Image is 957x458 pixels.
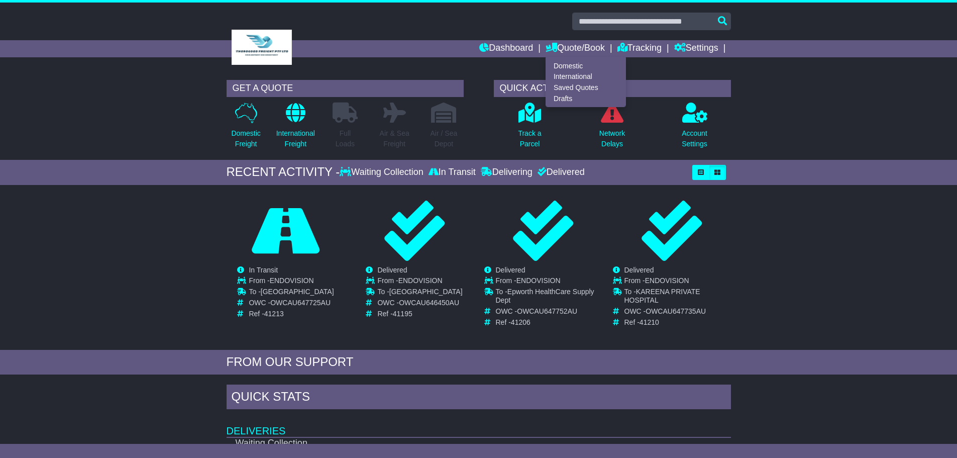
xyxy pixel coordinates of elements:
[546,40,605,57] a: Quote/Book
[646,307,706,315] span: OWCAU647735AU
[624,288,700,304] span: KAREENA PRIVATE HOSPITAL
[377,299,462,310] td: OWC -
[546,93,625,104] a: Drafts
[511,318,530,326] span: 41206
[249,266,278,274] span: In Transit
[496,277,602,288] td: From -
[599,128,625,149] p: Network Delays
[599,102,625,155] a: NetworkDelays
[617,40,662,57] a: Tracking
[496,318,602,327] td: Ref -
[249,299,334,310] td: OWC -
[431,128,458,149] p: Air / Sea Depot
[377,277,462,288] td: From -
[333,128,358,149] p: Full Loads
[640,318,659,326] span: 41210
[227,385,731,412] div: Quick Stats
[517,102,542,155] a: Track aParcel
[496,307,602,318] td: OWC -
[496,288,594,304] span: Epworth HealthCare Supply Dept
[624,307,730,318] td: OWC -
[249,277,334,288] td: From -
[399,299,459,307] span: OWCAU646450AU
[624,318,730,327] td: Ref -
[377,288,462,299] td: To -
[227,165,340,179] div: RECENT ACTIVITY -
[231,102,261,155] a: DomesticFreight
[227,437,601,449] td: Waiting Collection
[377,266,407,274] span: Delivered
[681,102,708,155] a: AccountSettings
[389,288,463,296] span: [GEOGRAPHIC_DATA]
[682,128,707,149] p: Account Settings
[249,288,334,299] td: To -
[398,277,443,285] span: ENDOVISION
[264,310,284,318] span: 41213
[624,266,654,274] span: Delivered
[426,167,478,178] div: In Transit
[227,412,731,437] td: Deliveries
[496,288,602,307] td: To -
[535,167,585,178] div: Delivered
[479,40,533,57] a: Dashboard
[546,82,625,94] a: Saved Quotes
[546,57,626,107] div: Quote/Book
[494,80,731,97] div: QUICK ACTIONS
[377,310,462,318] td: Ref -
[270,277,314,285] span: ENDOVISION
[249,310,334,318] td: Ref -
[624,277,730,288] td: From -
[270,299,331,307] span: OWCAU647725AU
[393,310,412,318] span: 41195
[517,307,577,315] span: OWCAU647752AU
[674,40,718,57] a: Settings
[516,277,561,285] span: ENDOVISION
[546,60,625,71] a: Domestic
[276,128,315,149] p: International Freight
[546,71,625,82] a: International
[496,266,525,274] span: Delivered
[645,277,689,285] span: ENDOVISION
[261,288,334,296] span: [GEOGRAPHIC_DATA]
[518,128,541,149] p: Track a Parcel
[380,128,409,149] p: Air & Sea Freight
[624,288,730,307] td: To -
[227,80,464,97] div: GET A QUOTE
[227,355,731,370] div: FROM OUR SUPPORT
[478,167,535,178] div: Delivering
[276,102,315,155] a: InternationalFreight
[231,128,260,149] p: Domestic Freight
[340,167,426,178] div: Waiting Collection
